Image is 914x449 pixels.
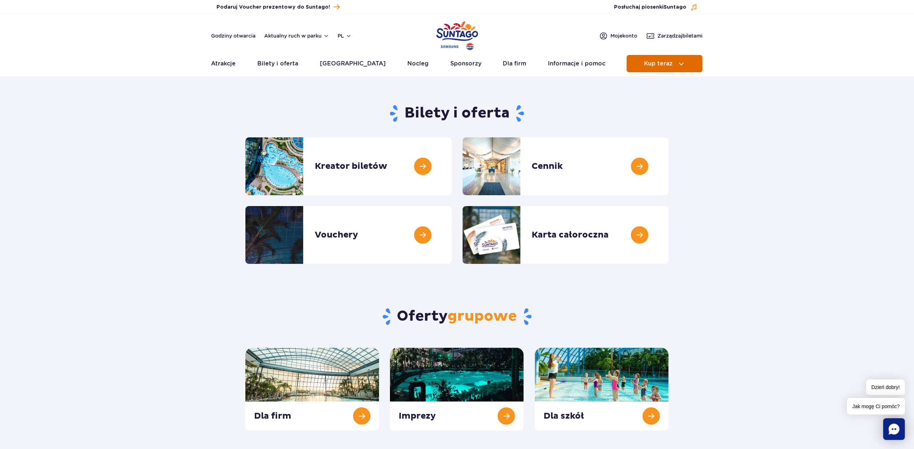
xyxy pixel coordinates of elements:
a: Godziny otwarcia [211,32,256,39]
span: Dzień dobry! [866,380,905,395]
button: Kup teraz [627,55,703,72]
div: Chat [883,418,905,440]
span: Zarządzaj biletami [658,32,703,39]
a: Bilety i oferta [257,55,298,72]
span: Jak mogę Ci pomóc? [847,398,905,415]
a: [GEOGRAPHIC_DATA] [320,55,386,72]
span: Moje konto [611,32,638,39]
button: Posłuchaj piosenkiSuntago [614,4,698,11]
span: Suntago [664,5,687,10]
a: Atrakcje [211,55,236,72]
a: Sponsorzy [450,55,481,72]
a: Park of Poland [436,18,478,51]
a: Mojekonto [599,31,638,40]
span: Podaruj Voucher prezentowy do Suntago! [217,4,330,11]
h1: Bilety i oferta [245,104,669,123]
a: Zarządzajbiletami [646,31,703,40]
span: Posłuchaj piosenki [614,4,687,11]
button: pl [338,32,352,39]
span: grupowe [448,307,517,325]
a: Informacje i pomoc [548,55,605,72]
a: Nocleg [407,55,429,72]
h2: Oferty [245,307,669,326]
a: Dla firm [503,55,526,72]
button: Aktualny ruch w parku [265,33,329,39]
span: Kup teraz [644,60,673,67]
a: Podaruj Voucher prezentowy do Suntago! [217,2,340,12]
